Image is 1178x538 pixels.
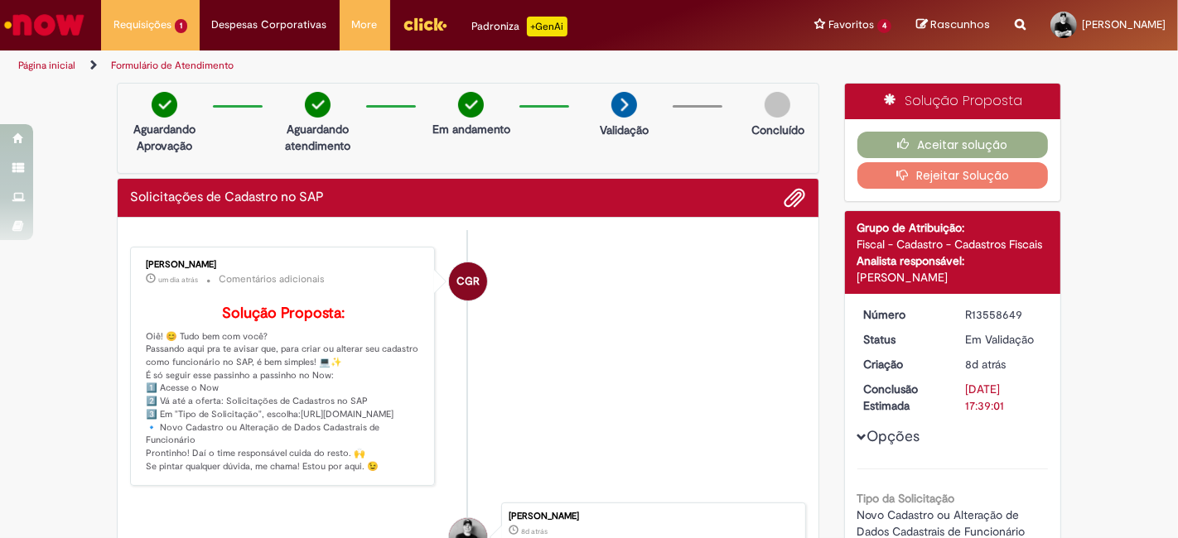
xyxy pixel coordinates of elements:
img: img-circle-grey.png [765,92,790,118]
div: Em Validação [965,331,1042,348]
time: 23/09/2025 11:38:57 [521,526,548,536]
a: Formulário de Atendimento [111,59,234,72]
div: [PERSON_NAME] [509,512,797,521]
span: 4 [877,19,891,33]
span: 8d atrás [965,357,1006,372]
span: Rascunhos [930,17,990,32]
img: check-circle-green.png [152,92,177,118]
div: Analista responsável: [857,252,1049,269]
div: 23/09/2025 11:38:57 [965,356,1042,372]
div: Solução Proposta [845,84,1061,119]
span: um dia atrás [158,275,198,285]
p: Concluído [751,122,804,138]
div: Fiscal - Cadastro - Cadastros Fiscais [857,236,1049,252]
ul: Trilhas de página [12,50,773,81]
div: [DATE] 17:39:01 [965,381,1042,414]
span: 8d atrás [521,526,548,536]
img: ServiceNow [2,8,87,41]
div: [PERSON_NAME] [857,269,1049,286]
div: Padroniza [472,17,567,36]
p: Aguardando atendimento [278,121,358,154]
small: Comentários adicionais [219,272,325,286]
img: check-circle-green.png [458,92,484,118]
div: [PERSON_NAME] [146,260,422,270]
span: Requisições [113,17,171,33]
img: check-circle-green.png [305,92,331,118]
b: Tipo da Solicitação [857,491,955,506]
p: Em andamento [432,121,510,137]
dt: Número [852,306,954,323]
div: Grupo de Atribuição: [857,219,1049,236]
div: Camila Garcia Rafael [449,262,487,300]
a: Rascunhos [916,17,990,33]
span: [PERSON_NAME] [1082,17,1166,31]
button: Rejeitar Solução [857,162,1049,189]
h2: Solicitações de Cadastro no SAP Histórico de tíquete [130,190,324,205]
span: Despesas Corporativas [212,17,327,33]
dt: Criação [852,356,954,372]
dt: Conclusão Estimada [852,381,954,414]
p: Validação [600,122,649,138]
p: Aguardando Aprovação [124,121,205,154]
span: 1 [175,19,187,33]
b: Solução Proposta: [222,304,345,323]
img: click_logo_yellow_360x200.png [403,12,447,36]
dt: Status [852,331,954,348]
p: +GenAi [527,17,567,36]
img: arrow-next.png [611,92,637,118]
a: Página inicial [18,59,75,72]
span: Favoritos [828,17,874,33]
p: Oiê! 😊 Tudo bem com você? Passando aqui pra te avisar que, para criar ou alterar seu cadastro com... [146,305,422,473]
time: 23/09/2025 11:38:57 [965,357,1006,372]
span: CGR [456,262,480,301]
button: Adicionar anexos [785,187,806,209]
button: Aceitar solução [857,132,1049,158]
time: 29/09/2025 12:58:50 [158,275,198,285]
span: More [352,17,378,33]
div: R13558649 [965,306,1042,323]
